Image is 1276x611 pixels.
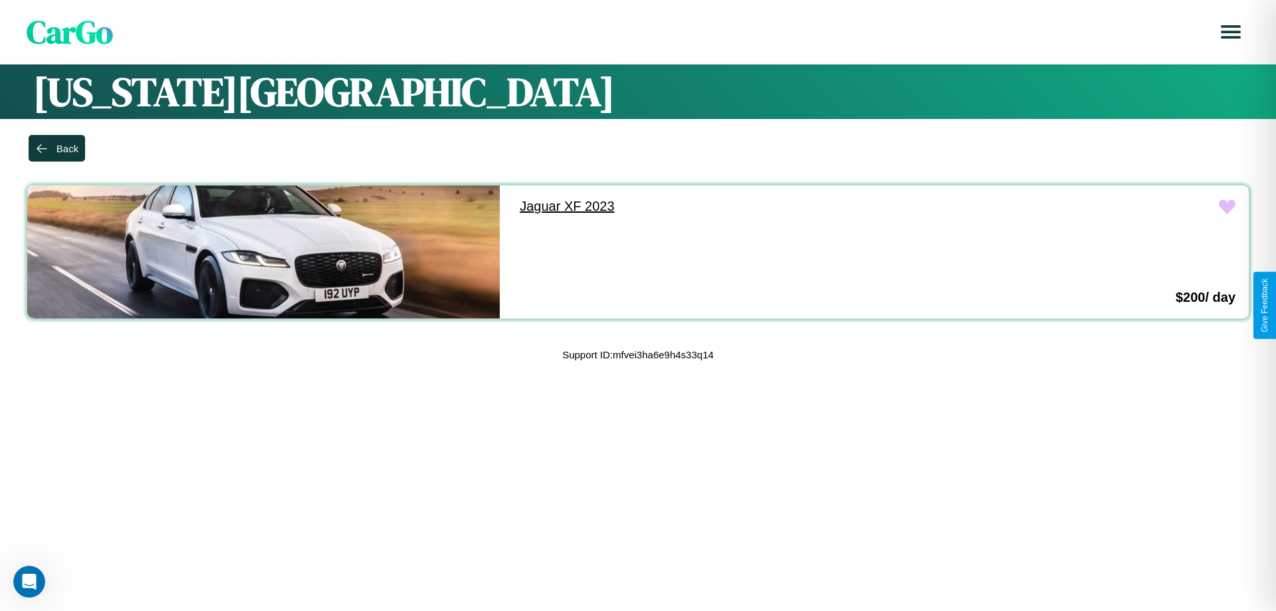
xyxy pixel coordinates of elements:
[13,566,45,598] iframe: Intercom live chat
[1176,290,1235,305] h3: $ 200 / day
[29,135,85,162] button: Back
[33,64,1243,119] h1: [US_STATE][GEOGRAPHIC_DATA]
[56,143,78,154] div: Back
[1260,279,1269,332] div: Give Feedback
[1212,13,1249,51] button: Open menu
[562,346,714,364] p: Support ID: mfvei3ha6e9h4s33q14
[27,10,113,54] span: CarGo
[506,185,979,227] a: Jaguar XF 2023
